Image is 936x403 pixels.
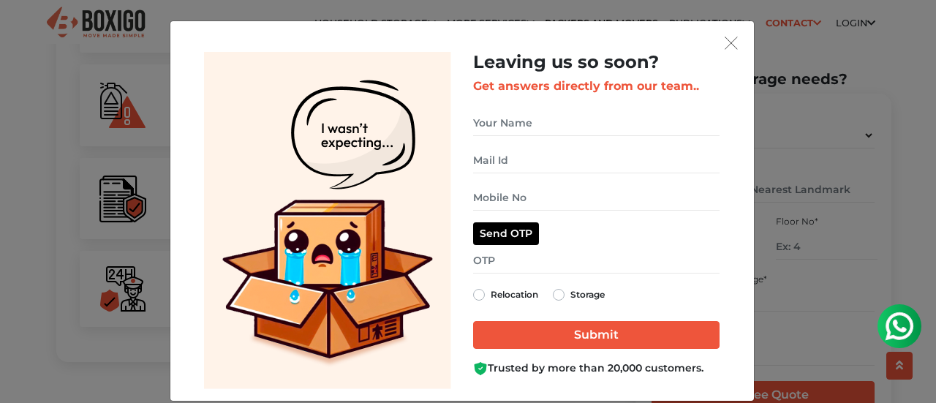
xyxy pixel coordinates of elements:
[473,222,539,245] button: Send OTP
[473,148,720,173] input: Mail Id
[570,286,605,304] label: Storage
[473,110,720,136] input: Your Name
[473,361,720,376] div: Trusted by more than 20,000 customers.
[473,185,720,211] input: Mobile No
[15,15,44,44] img: whatsapp-icon.svg
[473,52,720,73] h2: Leaving us so soon?
[725,37,738,50] img: exit
[473,321,720,349] input: Submit
[473,248,720,274] input: OTP
[473,361,488,376] img: Boxigo Customer Shield
[473,79,720,93] h3: Get answers directly from our team..
[491,286,538,304] label: Relocation
[204,52,451,389] img: Lead Welcome Image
